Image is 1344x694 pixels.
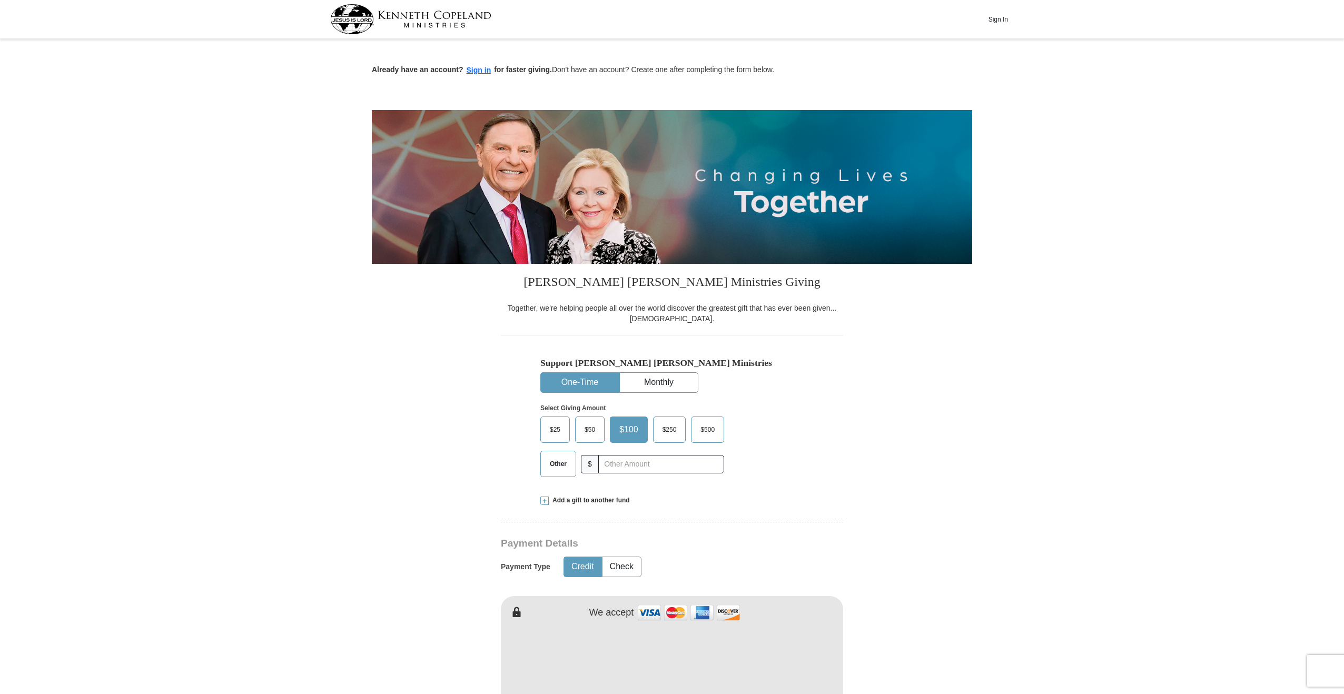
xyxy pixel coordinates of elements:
[549,496,630,505] span: Add a gift to another fund
[620,373,698,392] button: Monthly
[564,557,601,577] button: Credit
[372,65,552,74] strong: Already have an account? for faster giving.
[579,422,600,438] span: $50
[545,422,566,438] span: $25
[695,422,720,438] span: $500
[982,11,1014,27] button: Sign In
[501,264,843,303] h3: [PERSON_NAME] [PERSON_NAME] Ministries Giving
[614,422,644,438] span: $100
[541,373,619,392] button: One-Time
[657,422,682,438] span: $250
[589,607,634,619] h4: We accept
[581,455,599,473] span: $
[598,455,724,473] input: Other Amount
[330,4,491,34] img: kcm-header-logo.svg
[602,557,641,577] button: Check
[501,538,769,550] h3: Payment Details
[463,64,495,76] button: Sign in
[545,456,572,472] span: Other
[501,303,843,324] div: Together, we're helping people all over the world discover the greatest gift that has ever been g...
[540,404,606,412] strong: Select Giving Amount
[540,358,804,369] h5: Support [PERSON_NAME] [PERSON_NAME] Ministries
[501,562,550,571] h5: Payment Type
[372,64,972,76] p: Don't have an account? Create one after completing the form below.
[636,601,742,624] img: credit cards accepted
